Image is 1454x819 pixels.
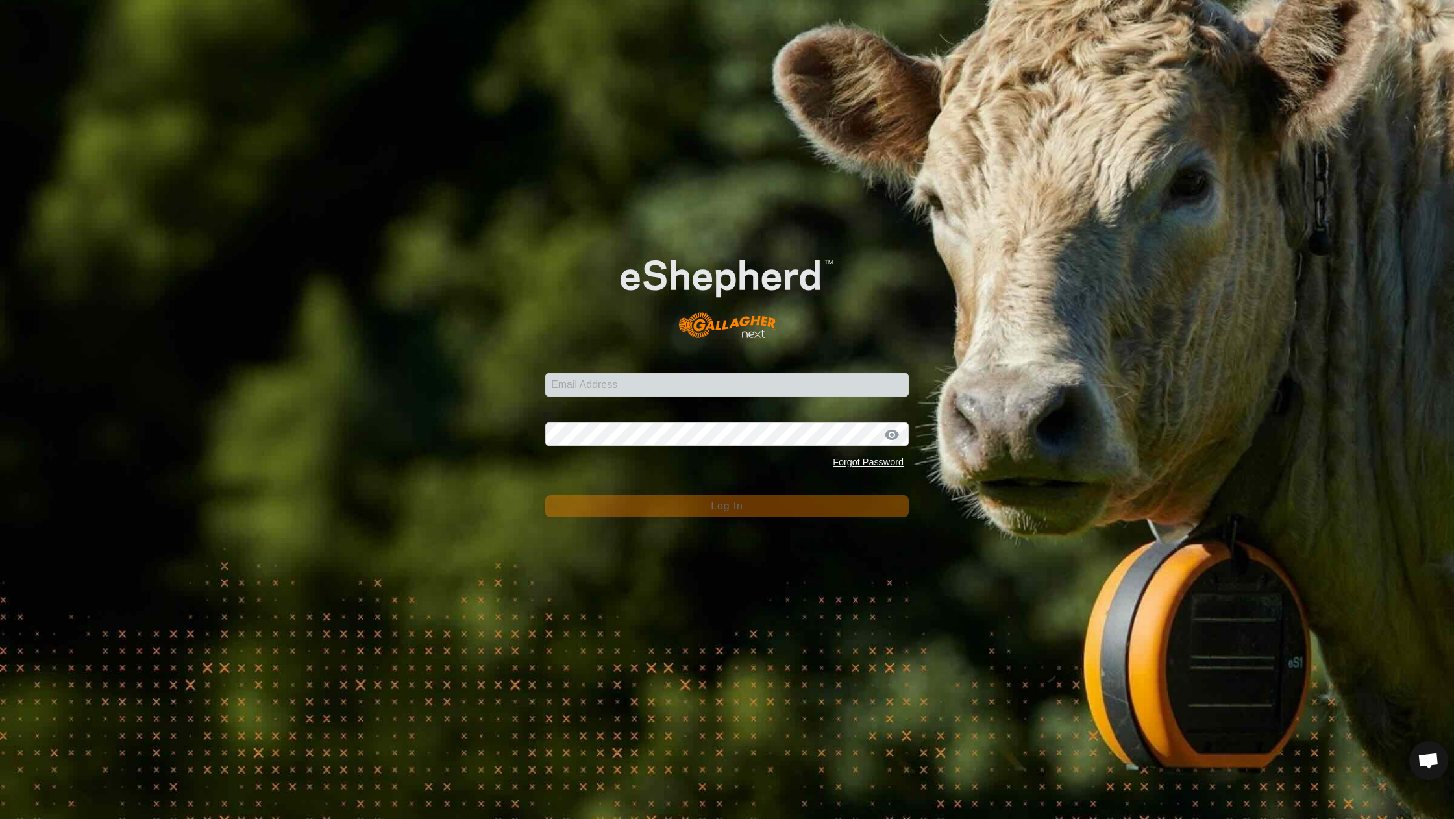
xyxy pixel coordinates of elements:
[582,229,872,353] img: E-shepherd Logo
[1409,741,1448,780] a: Open chat
[545,495,909,517] button: Log In
[833,457,904,467] a: Forgot Password
[711,500,743,511] span: Log In
[545,373,909,397] input: Email Address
